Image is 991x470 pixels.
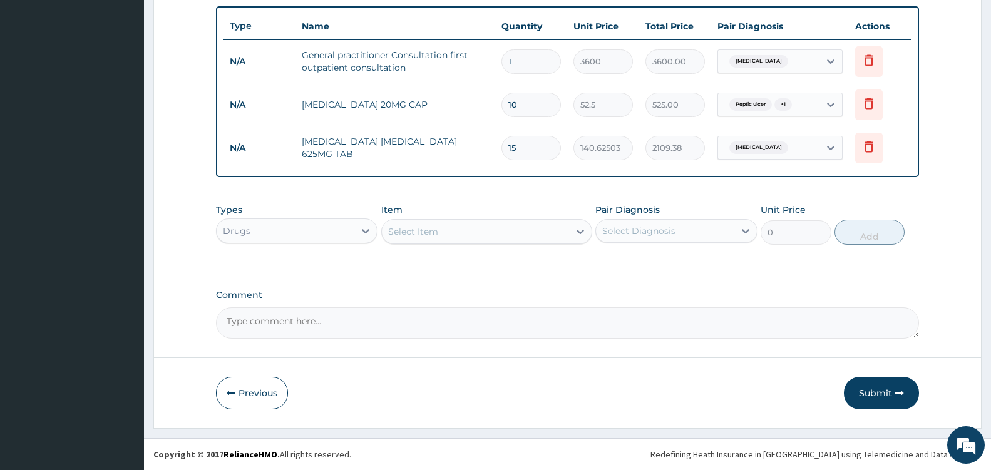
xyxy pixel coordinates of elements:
div: Chat with us now [65,70,210,86]
div: Redefining Heath Insurance in [GEOGRAPHIC_DATA] using Telemedicine and Data Science! [650,448,982,461]
a: RelianceHMO [223,449,277,460]
th: Quantity [495,14,567,39]
label: Unit Price [761,203,806,216]
strong: Copyright © 2017 . [153,449,280,460]
th: Pair Diagnosis [711,14,849,39]
textarea: Type your message and hit 'Enter' [6,342,239,386]
th: Unit Price [567,14,639,39]
div: Select Item [388,225,438,238]
td: General practitioner Consultation first outpatient consultation [295,43,495,80]
span: + 1 [774,98,792,111]
td: [MEDICAL_DATA] 20MG CAP [295,92,495,117]
td: N/A [223,50,295,73]
footer: All rights reserved. [144,438,991,470]
td: N/A [223,93,295,116]
label: Pair Diagnosis [595,203,660,216]
button: Submit [844,377,919,409]
label: Types [216,205,242,215]
div: Select Diagnosis [602,225,675,237]
div: Drugs [223,225,250,237]
label: Item [381,203,403,216]
img: d_794563401_company_1708531726252_794563401 [23,63,51,94]
th: Total Price [639,14,711,39]
th: Name [295,14,495,39]
th: Type [223,14,295,38]
button: Previous [216,377,288,409]
span: We're online! [73,158,173,284]
div: Minimize live chat window [205,6,235,36]
span: [MEDICAL_DATA] [729,55,788,68]
td: N/A [223,136,295,160]
label: Comment [216,290,919,300]
span: Peptic ulcer [729,98,772,111]
th: Actions [849,14,911,39]
span: [MEDICAL_DATA] [729,141,788,154]
button: Add [834,220,905,245]
td: [MEDICAL_DATA] [MEDICAL_DATA] 625MG TAB [295,129,495,166]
